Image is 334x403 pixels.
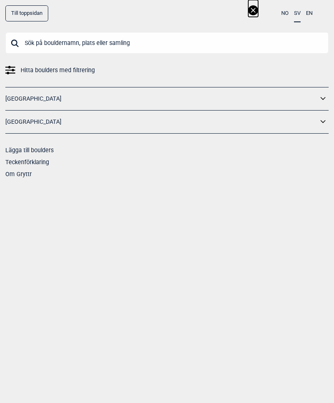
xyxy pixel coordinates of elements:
button: NO [281,5,289,21]
button: EN [306,5,313,21]
button: SV [294,5,301,22]
a: [GEOGRAPHIC_DATA] [5,93,318,105]
a: Teckenförklaring [5,159,49,165]
input: Sök på bouldernamn, plats eller samling [5,32,329,54]
a: Hitta boulders med filtrering [5,64,329,76]
a: Till toppsidan [5,5,48,21]
a: Om Gryttr [5,171,32,177]
a: [GEOGRAPHIC_DATA] [5,116,318,128]
span: Hitta boulders med filtrering [21,64,95,76]
a: Lägga till boulders [5,147,54,153]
